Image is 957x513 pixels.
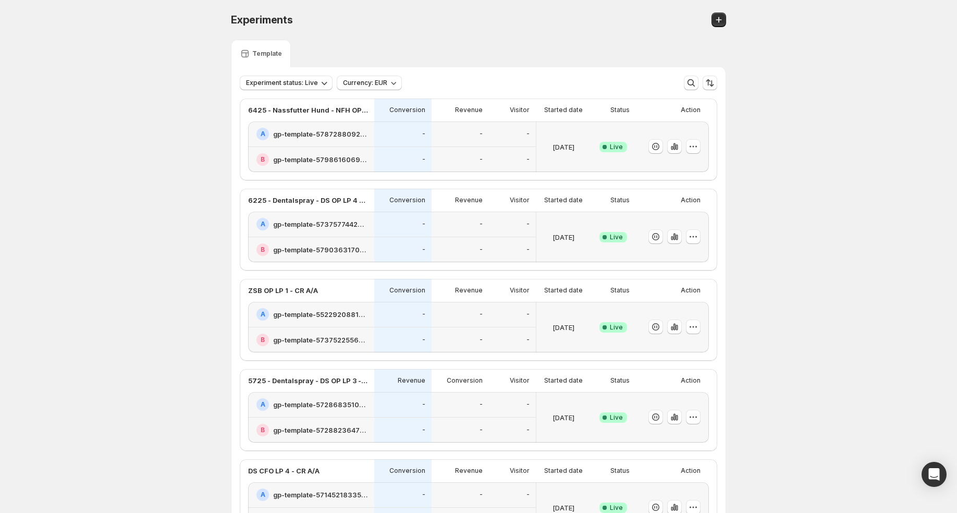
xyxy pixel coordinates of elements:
p: Action [681,376,701,385]
p: Conversion [389,286,425,295]
p: Started date [544,376,583,385]
span: Experiments [231,14,293,26]
span: Live [610,323,623,332]
p: - [422,130,425,138]
h2: gp-template-572882364783395992 [273,425,368,435]
button: Experiment status: Live [240,76,333,90]
p: - [422,336,425,344]
p: - [480,310,483,319]
h2: B [261,336,265,344]
p: - [526,400,530,409]
p: [DATE] [553,412,574,423]
p: Conversion [447,376,483,385]
p: Template [252,50,282,58]
button: Create new experiment [711,13,726,27]
p: Action [681,106,701,114]
h2: gp-template-579036317086647089 [273,245,368,255]
p: 6225 - Dentalspray - DS OP LP 4 - Offer - (1,3,6) vs. (CFO) [248,195,368,205]
p: Visitor [510,196,530,204]
p: - [526,426,530,434]
div: Open Intercom Messenger [922,462,947,487]
h2: gp-template-571452183355065496 [273,490,368,500]
p: 5725 - Dentalspray - DS OP LP 3 - kleine offer box mobil [248,375,368,386]
p: - [480,130,483,138]
h2: B [261,426,265,434]
h2: A [261,130,265,138]
button: Currency: EUR [337,76,402,90]
p: - [480,336,483,344]
p: - [480,400,483,409]
p: - [526,310,530,319]
span: Live [610,143,623,151]
h2: gp-template-572868351043306368 [273,399,368,410]
p: Revenue [455,106,483,114]
h2: B [261,155,265,164]
p: - [480,491,483,499]
p: Revenue [455,196,483,204]
p: DS CFO LP 4 - CR A/A [248,466,320,476]
p: Status [610,286,630,295]
p: - [526,336,530,344]
p: Action [681,286,701,295]
p: - [480,246,483,254]
p: Visitor [510,286,530,295]
p: Visitor [510,376,530,385]
h2: gp-template-579861606997951476 [273,154,368,165]
p: - [422,246,425,254]
h2: A [261,220,265,228]
p: [DATE] [553,142,574,152]
p: - [526,130,530,138]
h2: B [261,246,265,254]
span: Live [610,504,623,512]
p: - [526,220,530,228]
h2: A [261,310,265,319]
p: Revenue [398,376,425,385]
p: Action [681,196,701,204]
p: - [526,246,530,254]
p: - [526,491,530,499]
p: Conversion [389,196,425,204]
h2: gp-template-552292088176182217 [273,309,368,320]
p: - [422,426,425,434]
p: ZSB OP LP 1 - CR A/A [248,285,318,296]
p: - [422,220,425,228]
p: - [480,155,483,164]
p: Conversion [389,106,425,114]
p: - [526,155,530,164]
p: [DATE] [553,503,574,513]
p: Started date [544,106,583,114]
p: Started date [544,467,583,475]
h2: A [261,400,265,409]
p: - [422,155,425,164]
p: Status [610,376,630,385]
p: - [480,426,483,434]
p: Started date [544,196,583,204]
button: Sort the results [703,76,717,90]
span: Currency: EUR [343,79,387,87]
p: Visitor [510,467,530,475]
p: Visitor [510,106,530,114]
p: Action [681,467,701,475]
p: 6425 - Nassfutter Hund - NFH OP LP 1 - Offer - 3 vs. 2 [248,105,368,115]
span: Live [610,233,623,241]
p: Revenue [455,467,483,475]
p: [DATE] [553,232,574,242]
h2: gp-template-578728809289745127 [273,129,368,139]
p: - [422,491,425,499]
p: Status [610,106,630,114]
p: [DATE] [553,322,574,333]
p: Status [610,196,630,204]
h2: gp-template-573752255681922112 [273,335,368,345]
p: Status [610,467,630,475]
h2: gp-template-573757744297804868 [273,219,368,229]
h2: A [261,491,265,499]
p: - [480,220,483,228]
span: Experiment status: Live [246,79,318,87]
p: - [422,400,425,409]
p: Revenue [455,286,483,295]
p: Started date [544,286,583,295]
span: Live [610,413,623,422]
p: - [422,310,425,319]
p: Conversion [389,467,425,475]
